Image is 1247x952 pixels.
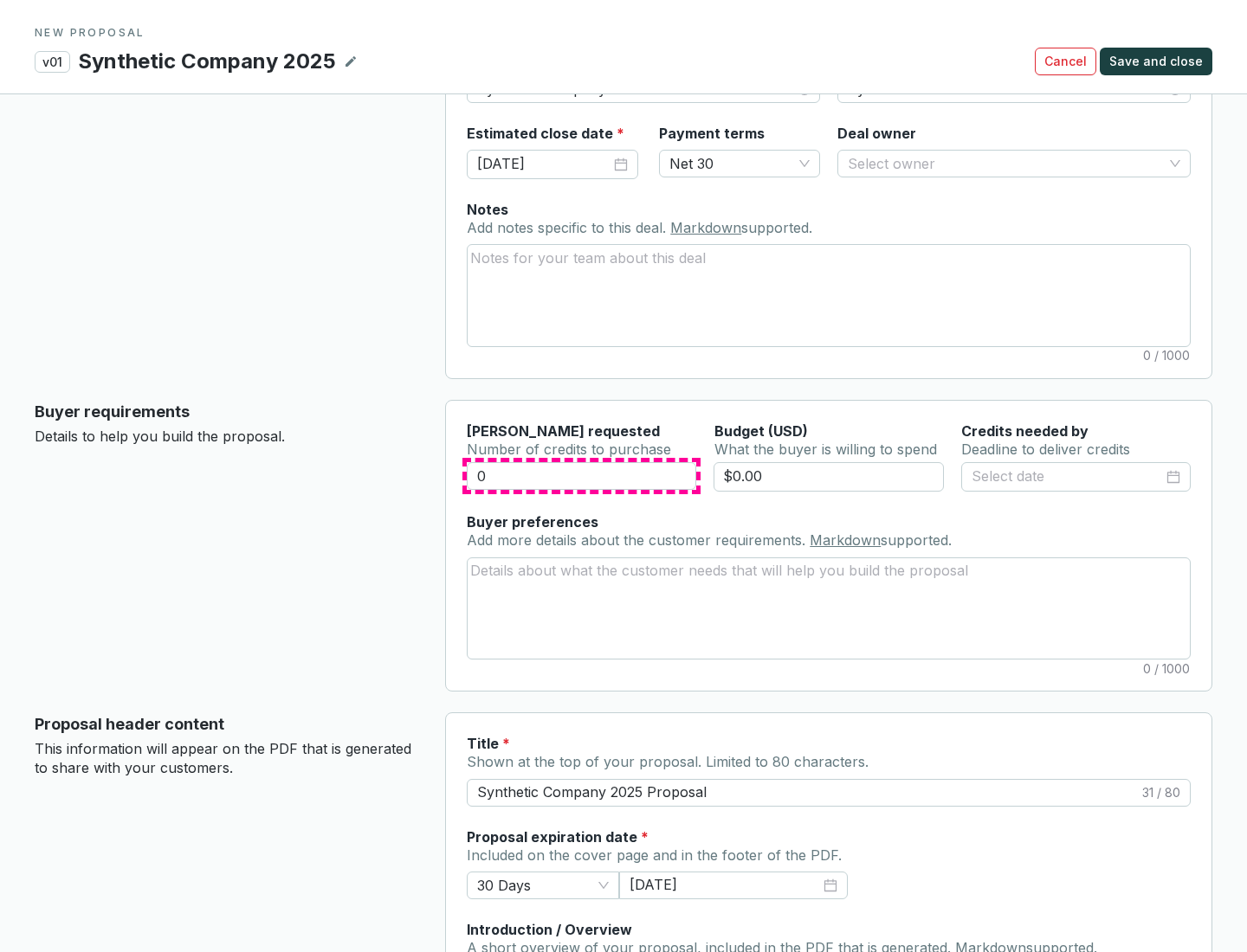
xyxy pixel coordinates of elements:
span: Number of credits to purchase [467,441,671,458]
input: Select date [630,875,820,896]
label: Buyer preferences [467,512,598,531]
span: supported. [741,219,812,236]
span: What the buyer is willing to spend [714,441,937,458]
span: Cancel [1044,53,1087,70]
p: NEW PROPOSAL [35,26,1212,40]
label: Deal owner [837,124,916,143]
p: Details to help you build the proposal. [35,428,417,447]
p: Synthetic Company 2025 [77,47,337,76]
span: Included on the cover page and in the footer of the PDF. [467,846,842,864]
label: Proposal expiration date [467,827,649,846]
p: Proposal header content [35,712,417,737]
a: Markdown [810,531,881,549]
label: Payment terms [659,124,765,143]
input: Select date [477,153,611,176]
label: Notes [467,200,508,219]
span: 31 / 80 [1142,784,1180,801]
span: Budget (USD) [714,422,808,440]
label: Credits needed by [961,421,1089,441]
label: Estimated close date [467,124,624,143]
input: Select date [972,466,1163,488]
span: Add notes specific to this deal. [467,219,670,236]
span: Add more details about the customer requirements. [467,531,810,549]
label: Title [467,734,510,753]
p: v01 [35,51,70,73]
p: This information will appear on the PDF that is generated to share with your customers. [35,740,417,777]
span: Save and close [1109,53,1203,70]
button: Save and close [1100,48,1212,75]
button: Cancel [1035,48,1096,75]
span: 30 Days [477,872,609,898]
p: Buyer requirements [35,400,417,424]
span: Net 30 [669,151,810,177]
label: [PERSON_NAME] requested [467,421,660,441]
span: Deadline to deliver credits [961,441,1130,458]
label: Introduction / Overview [467,920,632,939]
span: supported. [881,531,952,549]
a: Markdown [670,219,741,236]
span: Shown at the top of your proposal. Limited to 80 characters. [467,753,869,770]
